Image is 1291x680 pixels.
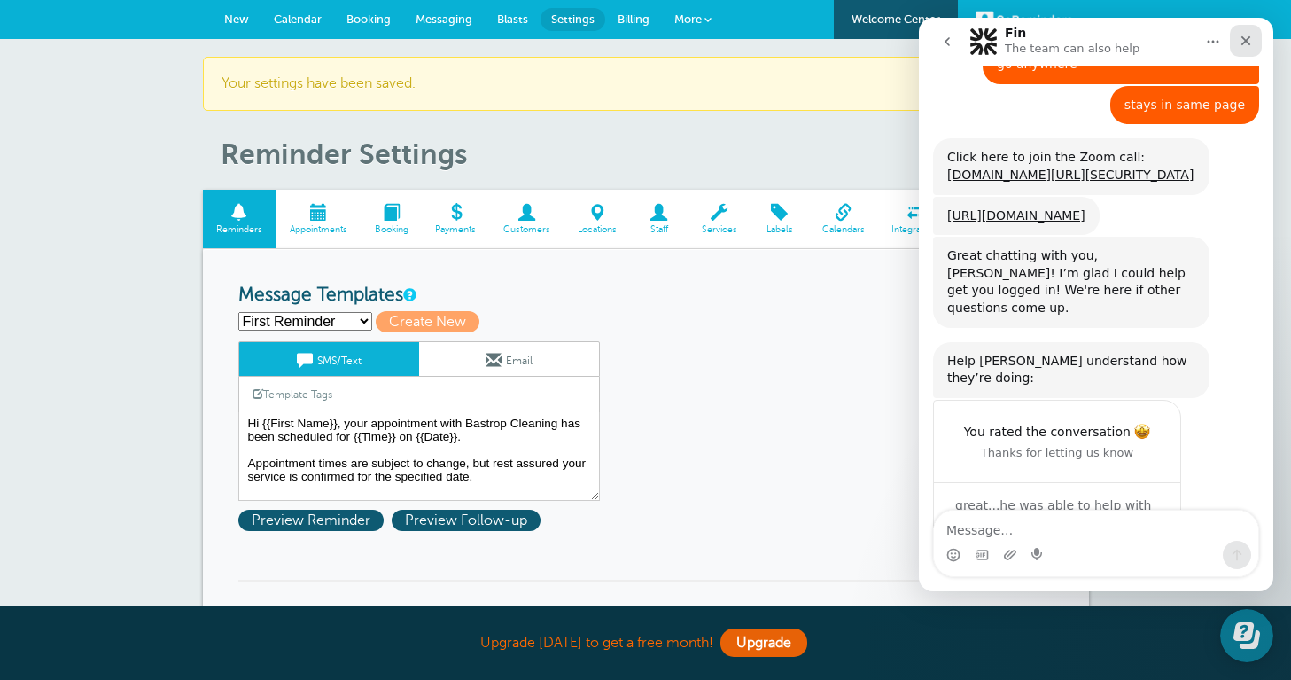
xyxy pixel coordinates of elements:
p: Your settings have been saved. [222,75,1070,92]
a: Booking [361,190,422,249]
a: Customers [490,190,564,249]
div: Upgrade [DATE] to get a free month! [203,624,1089,662]
a: SMS/Text [239,342,419,376]
span: Calendars [817,224,869,235]
h1: Reminder Settings [221,137,1089,171]
span: Services [696,224,742,235]
h3: Message Templates [238,285,1054,307]
span: Calendar [274,12,322,26]
iframe: Resource center [1220,609,1273,662]
span: Staff [639,224,679,235]
a: Upgrade [720,629,807,657]
a: Create New [376,314,487,330]
a: Services [688,190,750,249]
textarea: Hi {{First Name}}, your appointment with Bastrop Cleaning has been scheduled for {{Time}} on {{Da... [238,412,600,501]
span: Locations [573,224,622,235]
a: Template Tags [239,377,346,411]
span: Preview Reminder [238,510,384,531]
a: Staff [630,190,688,249]
span: Messaging [416,12,472,26]
a: Settings [541,8,605,31]
a: Payments [422,190,490,249]
span: Appointments [284,224,352,235]
span: Payments [431,224,481,235]
span: Billing [618,12,649,26]
a: Labels [750,190,808,249]
span: Settings [551,12,595,26]
a: Integrations [878,190,954,249]
span: Reminders [212,224,268,235]
span: Booking [369,224,413,235]
h3: Message Sequences [238,580,1054,630]
span: Booking [346,12,391,26]
span: Customers [499,224,556,235]
span: More [674,12,702,26]
iframe: Intercom live chat [919,18,1273,591]
a: Calendars [808,190,878,249]
a: This is the wording for your reminder and follow-up messages. You can create multiple templates i... [403,289,414,301]
a: Preview Reminder [238,512,392,528]
a: Email [419,342,599,376]
span: Integrations [887,224,945,235]
a: Preview Follow-up [392,512,545,528]
a: Appointments [276,190,361,249]
span: New [224,12,249,26]
span: Labels [759,224,799,235]
a: Locations [564,190,631,249]
span: Create New [376,311,479,332]
span: Preview Follow-up [392,510,541,531]
span: Blasts [497,12,528,26]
